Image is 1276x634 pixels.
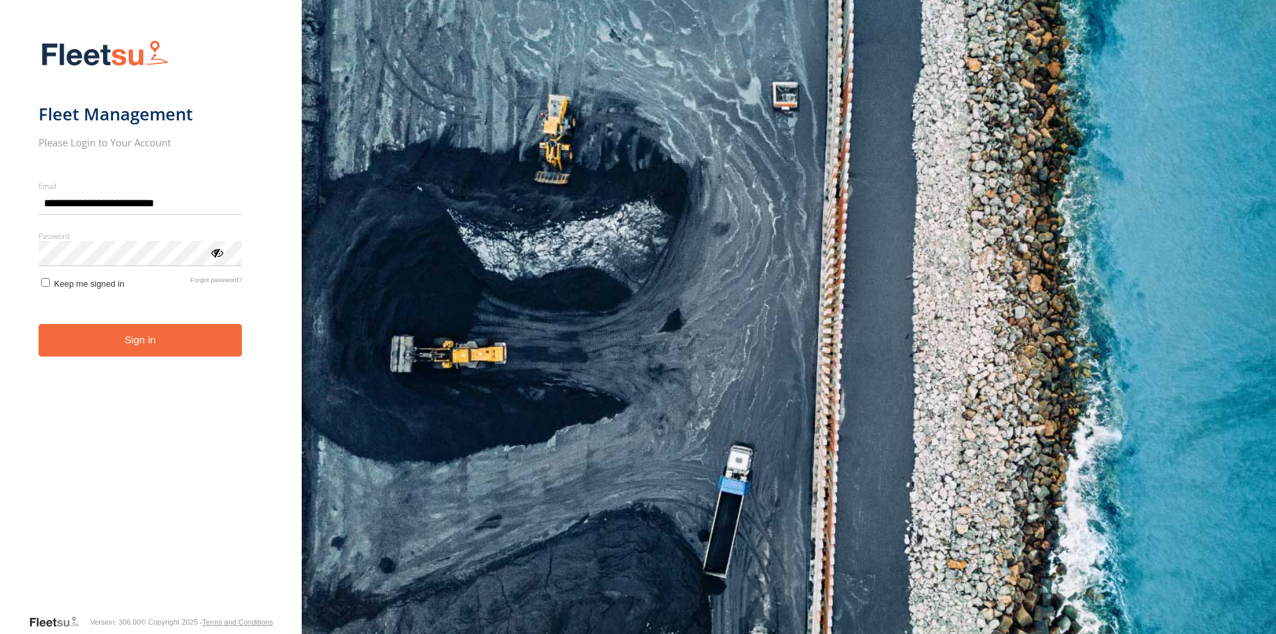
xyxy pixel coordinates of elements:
img: Fleetsu [39,37,171,71]
a: Forgot password? [190,276,242,289]
h1: Fleet Management [39,103,243,125]
form: main [39,32,264,614]
div: © Copyright 2025 - [141,618,273,626]
a: Terms and Conditions [202,618,272,626]
a: Visit our Website [29,615,90,629]
input: Keep me signed in [41,278,50,287]
div: ViewPassword [210,245,223,259]
span: Keep me signed in [54,279,124,289]
h2: Please Login to Your Account [39,136,243,149]
div: Version: 306.00 [90,618,140,626]
label: Email [39,181,243,191]
label: Password [39,231,243,241]
button: Sign in [39,324,243,357]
